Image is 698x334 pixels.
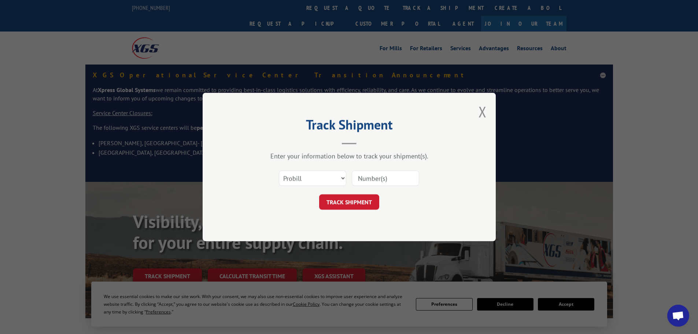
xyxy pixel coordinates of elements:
button: TRACK SHIPMENT [319,194,379,210]
input: Number(s) [352,170,419,186]
a: Open chat [667,305,689,327]
button: Close modal [479,102,487,121]
h2: Track Shipment [239,120,459,133]
div: Enter your information below to track your shipment(s). [239,152,459,160]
